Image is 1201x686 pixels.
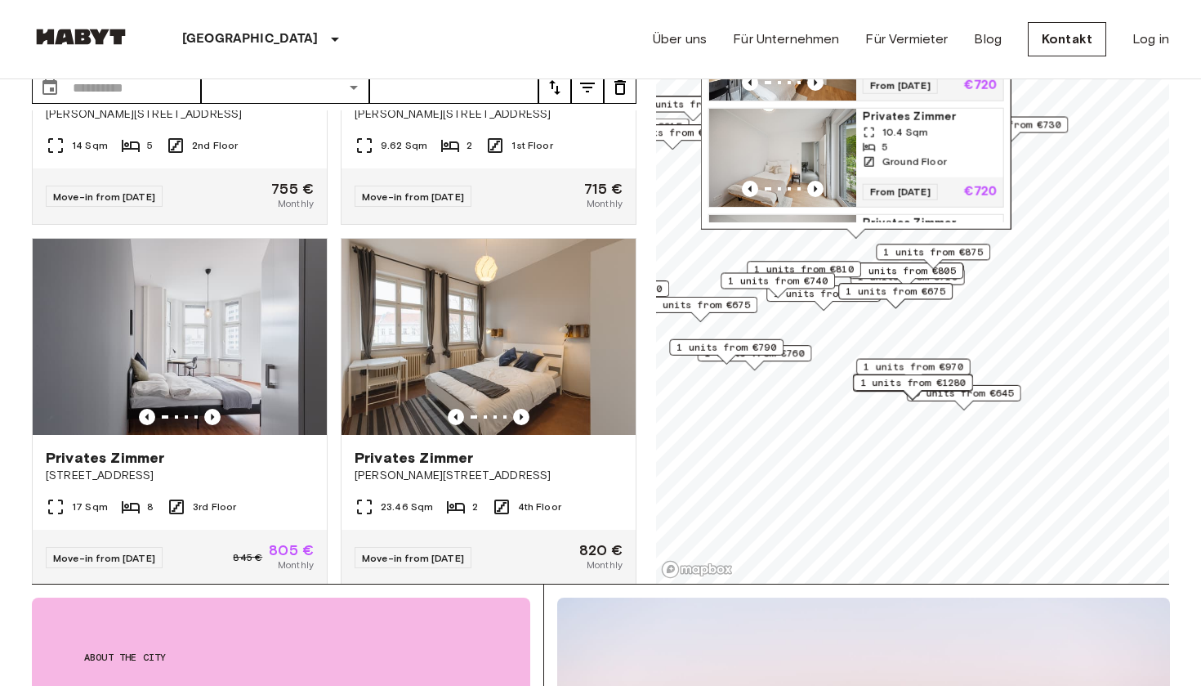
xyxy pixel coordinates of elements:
[32,29,130,45] img: Habyt
[807,181,824,197] button: Previous image
[341,238,636,586] a: Marketing picture of unit DE-01-267-001-02HPrevious imagePrevious imagePrivates Zimmer[PERSON_NAM...
[579,543,623,558] span: 820 €
[147,138,153,153] span: 5
[733,29,839,49] a: Für Unternehmen
[615,124,730,150] div: Map marker
[587,558,623,572] span: Monthly
[705,346,805,361] span: 1 units from €760
[721,272,835,298] div: Map marker
[467,138,472,153] span: 2
[643,297,757,322] div: Map marker
[876,244,990,269] div: Map marker
[33,71,66,104] button: Choose date
[571,71,604,104] button: tune
[381,500,433,514] span: 23.46 Sqm
[838,283,953,308] div: Map marker
[962,118,1061,132] span: 1 units from €730
[853,374,973,400] div: Map marker
[860,375,966,390] span: 1 units from €1280
[728,273,828,288] span: 1 units from €740
[742,74,758,91] button: Previous image
[139,409,155,425] button: Previous image
[513,409,529,425] button: Previous image
[604,71,636,104] button: tune
[856,359,971,384] div: Map marker
[849,262,963,288] div: Map marker
[355,448,473,468] span: Privates Zimmer
[856,263,956,278] span: 1 units from €805
[807,74,824,91] button: Previous image
[204,409,221,425] button: Previous image
[669,339,784,365] div: Map marker
[53,191,155,203] span: Move-in from [DATE]
[381,138,427,153] span: 9.62 Sqm
[882,140,888,155] span: 5
[362,191,464,203] span: Move-in from [DATE]
[865,29,948,49] a: Für Vermieter
[653,29,707,49] a: Über uns
[853,375,973,401] div: Map marker
[355,468,623,484] span: [PERSON_NAME][STREET_ADDRESS]
[46,468,314,484] span: [STREET_ADDRESS]
[863,184,938,200] span: From [DATE]
[193,500,236,514] span: 3rd Floor
[355,106,623,123] span: [PERSON_NAME][STREET_ADDRESS]
[883,244,983,259] span: 1 units from €875
[233,550,262,565] span: 845 €
[964,79,997,92] p: €720
[1132,29,1169,49] a: Log in
[46,448,164,468] span: Privates Zimmer
[882,125,928,140] span: 10.4 Sqm
[72,138,108,153] span: 14 Sqm
[555,280,669,306] div: Map marker
[643,96,743,111] span: 1 units from €800
[754,262,854,276] span: 1 units from €810
[709,215,856,313] img: Marketing picture of unit DE-01-260-028-01
[863,109,997,125] span: Privates Zimmer
[863,215,997,231] span: Privates Zimmer
[32,238,328,586] a: Marketing picture of unit DE-01-047-05HPrevious imagePrevious imagePrivates Zimmer[STREET_ADDRESS...
[562,281,662,296] span: 1 units from €620
[698,345,812,370] div: Map marker
[636,96,750,121] div: Map marker
[676,340,776,355] span: 1 units from €790
[623,125,722,140] span: 1 units from €665
[278,558,314,572] span: Monthly
[708,2,1004,101] a: Marketing picture of unit DE-01-260-062-02Previous imagePrevious imagePrivates Zimmer10.3 Sqm44th...
[33,239,327,435] img: Marketing picture of unit DE-01-047-05H
[747,261,861,286] div: Map marker
[708,214,1004,314] a: Marketing picture of unit DE-01-260-028-01Previous imagePrevious imagePrivates Zimmer10.3 Sqm43rd...
[587,196,623,211] span: Monthly
[269,543,314,558] span: 805 €
[863,78,938,94] span: From [DATE]
[974,29,1002,49] a: Blog
[1028,22,1106,56] a: Kontakt
[342,239,636,435] img: Marketing picture of unit DE-01-267-001-02H
[774,286,873,301] span: 1 units from €695
[53,552,155,564] span: Move-in from [DATE]
[846,284,945,298] span: 1 units from €675
[864,360,963,374] span: 1 units from €970
[907,385,1021,410] div: Map marker
[708,108,1004,208] a: Marketing picture of unit DE-01-260-001-05Previous imagePrevious imagePrivates Zimmer10.4 Sqm5Gro...
[362,552,464,564] span: Move-in from [DATE]
[709,109,856,207] img: Marketing picture of unit DE-01-260-001-05
[472,500,478,514] span: 2
[518,500,561,514] span: 4th Floor
[914,386,1014,401] span: 6 units from €645
[766,285,881,311] div: Map marker
[448,409,464,425] button: Previous image
[964,186,997,199] p: €720
[46,106,314,123] span: [PERSON_NAME][STREET_ADDRESS]
[84,650,478,665] span: About the city
[661,560,733,579] a: Mapbox logo
[882,155,947,169] span: Ground Floor
[278,196,314,211] span: Monthly
[742,181,758,197] button: Previous image
[182,29,319,49] p: [GEOGRAPHIC_DATA]
[271,182,314,196] span: 755 €
[511,138,552,153] span: 1st Floor
[72,500,108,514] span: 17 Sqm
